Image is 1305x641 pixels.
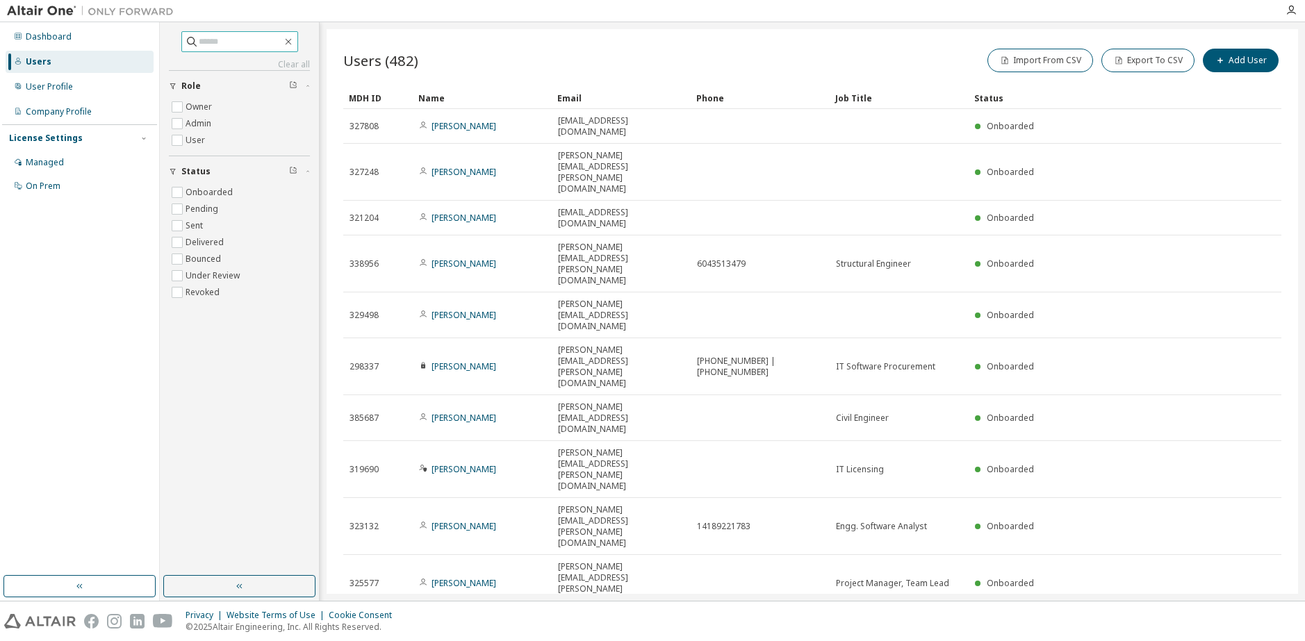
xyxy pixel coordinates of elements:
[153,614,173,628] img: youtube.svg
[186,132,208,149] label: User
[836,258,911,269] span: Structural Engineer
[558,299,684,332] span: [PERSON_NAME][EMAIL_ADDRESS][DOMAIN_NAME]
[836,361,935,372] span: IT Software Procurement
[557,87,685,109] div: Email
[987,309,1034,321] span: Onboarded
[186,201,221,217] label: Pending
[836,413,889,424] span: Civil Engineer
[26,106,92,117] div: Company Profile
[107,614,122,628] img: instagram.svg
[350,521,379,532] span: 323132
[836,521,927,532] span: Engg. Software Analyst
[696,87,824,109] div: Phone
[26,81,73,92] div: User Profile
[836,464,884,475] span: IT Licensing
[84,614,99,628] img: facebook.svg
[432,309,496,321] a: [PERSON_NAME]
[432,360,496,372] a: [PERSON_NAME]
[558,150,684,194] span: [PERSON_NAME][EMAIL_ADDRESS][PERSON_NAME][DOMAIN_NAME]
[432,258,496,269] a: [PERSON_NAME]
[186,217,206,234] label: Sent
[186,184,236,201] label: Onboarded
[987,49,1093,72] button: Import From CSV
[697,356,823,378] span: [PHONE_NUMBER] | [PHONE_NUMBER]
[343,51,418,70] span: Users (482)
[987,120,1034,132] span: Onboarded
[987,166,1034,178] span: Onboarded
[181,81,201,92] span: Role
[186,621,400,633] p: © 2025 Altair Engineering, Inc. All Rights Reserved.
[350,213,379,224] span: 321204
[9,133,83,144] div: License Settings
[350,464,379,475] span: 319690
[1101,49,1195,72] button: Export To CSV
[987,212,1034,224] span: Onboarded
[169,59,310,70] a: Clear all
[26,157,64,168] div: Managed
[26,181,60,192] div: On Prem
[987,412,1034,424] span: Onboarded
[350,258,379,269] span: 338956
[350,167,379,178] span: 327248
[26,56,51,67] div: Users
[418,87,546,109] div: Name
[169,71,310,101] button: Role
[432,212,496,224] a: [PERSON_NAME]
[835,87,963,109] div: Job Title
[130,614,145,628] img: linkedin.svg
[558,561,684,606] span: [PERSON_NAME][EMAIL_ADDRESS][PERSON_NAME][DOMAIN_NAME]
[289,81,297,92] span: Clear filter
[432,463,496,475] a: [PERSON_NAME]
[987,577,1034,589] span: Onboarded
[350,413,379,424] span: 385687
[432,166,496,178] a: [PERSON_NAME]
[558,344,684,389] span: [PERSON_NAME][EMAIL_ADDRESS][PERSON_NAME][DOMAIN_NAME]
[186,251,224,267] label: Bounced
[350,121,379,132] span: 327808
[186,284,222,301] label: Revoked
[987,360,1034,372] span: Onboarded
[1203,49,1279,72] button: Add User
[558,242,684,286] span: [PERSON_NAME][EMAIL_ADDRESS][PERSON_NAME][DOMAIN_NAME]
[697,258,746,269] span: 6043513479
[974,87,1209,109] div: Status
[432,577,496,589] a: [PERSON_NAME]
[186,115,214,132] label: Admin
[350,361,379,372] span: 298337
[26,31,72,42] div: Dashboard
[558,401,684,435] span: [PERSON_NAME][EMAIL_ADDRESS][DOMAIN_NAME]
[432,520,496,532] a: [PERSON_NAME]
[186,610,227,621] div: Privacy
[432,120,496,132] a: [PERSON_NAME]
[558,115,684,138] span: [EMAIL_ADDRESS][DOMAIN_NAME]
[289,166,297,177] span: Clear filter
[987,463,1034,475] span: Onboarded
[181,166,211,177] span: Status
[987,520,1034,532] span: Onboarded
[558,447,684,492] span: [PERSON_NAME][EMAIL_ADDRESS][PERSON_NAME][DOMAIN_NAME]
[7,4,181,18] img: Altair One
[350,578,379,589] span: 325577
[227,610,329,621] div: Website Terms of Use
[186,267,243,284] label: Under Review
[836,578,949,589] span: Project Manager, Team Lead
[4,614,76,628] img: altair_logo.svg
[349,87,407,109] div: MDH ID
[186,234,227,251] label: Delivered
[329,610,400,621] div: Cookie Consent
[169,156,310,187] button: Status
[558,207,684,229] span: [EMAIL_ADDRESS][DOMAIN_NAME]
[558,504,684,549] span: [PERSON_NAME][EMAIL_ADDRESS][PERSON_NAME][DOMAIN_NAME]
[697,521,750,532] span: 14189221783
[987,258,1034,269] span: Onboarded
[432,412,496,424] a: [PERSON_NAME]
[186,99,215,115] label: Owner
[350,310,379,321] span: 329498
